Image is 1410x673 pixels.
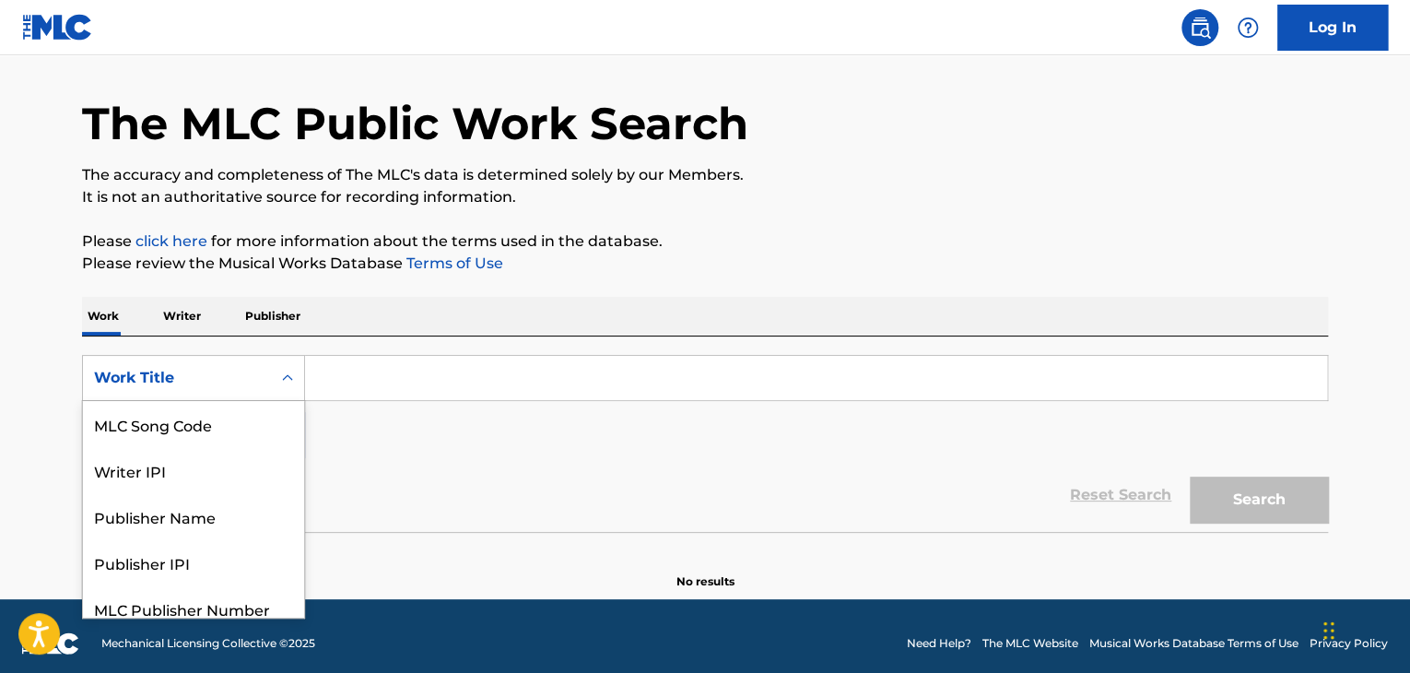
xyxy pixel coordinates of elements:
p: The accuracy and completeness of The MLC's data is determined solely by our Members. [82,164,1328,186]
div: Publisher Name [83,493,304,539]
div: Work Title [94,367,260,389]
a: Privacy Policy [1310,635,1388,652]
h1: The MLC Public Work Search [82,96,748,151]
p: Please review the Musical Works Database [82,253,1328,275]
p: No results [676,551,734,590]
img: search [1189,17,1211,39]
div: Drag [1323,603,1334,658]
p: Work [82,297,124,336]
img: help [1237,17,1259,39]
div: Writer IPI [83,447,304,493]
form: Search Form [82,355,1328,532]
p: Publisher [240,297,306,336]
img: MLC Logo [22,14,93,41]
a: Need Help? [907,635,971,652]
div: Help [1229,9,1266,46]
div: Publisher IPI [83,539,304,585]
iframe: Chat Widget [1318,584,1410,673]
span: Mechanical Licensing Collective © 2025 [101,635,315,652]
a: Log In [1277,5,1388,51]
a: Terms of Use [403,254,503,272]
a: Musical Works Database Terms of Use [1089,635,1298,652]
a: Public Search [1181,9,1218,46]
div: MLC Song Code [83,401,304,447]
div: MLC Publisher Number [83,585,304,632]
a: The MLC Website [982,635,1078,652]
a: click here [135,232,207,250]
p: It is not an authoritative source for recording information. [82,186,1328,208]
p: Please for more information about the terms used in the database. [82,230,1328,253]
p: Writer [158,297,206,336]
